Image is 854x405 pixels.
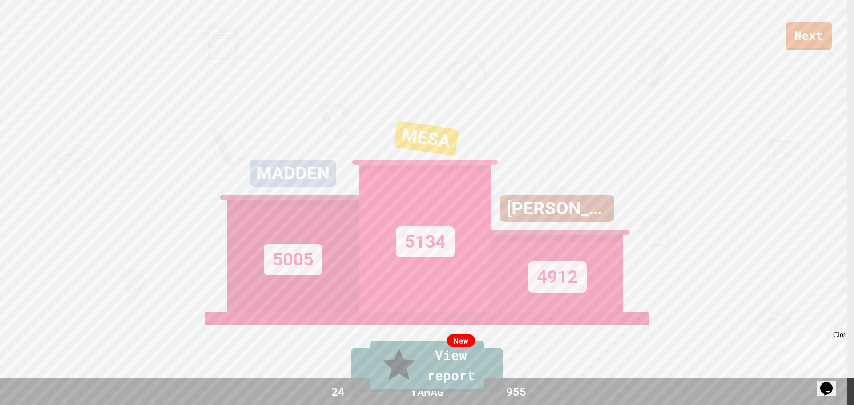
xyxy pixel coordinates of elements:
[786,22,832,50] a: Next
[250,160,336,187] div: MADDEN
[817,369,845,396] iframe: chat widget
[500,195,614,222] div: [PERSON_NAME]
[528,261,587,293] div: 4912
[780,331,845,369] iframe: chat widget
[264,244,322,275] div: 5005
[370,341,484,391] a: View report
[393,120,459,156] div: MESA
[4,4,61,56] div: Chat with us now!Close
[396,226,455,257] div: 5134
[447,334,475,347] div: New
